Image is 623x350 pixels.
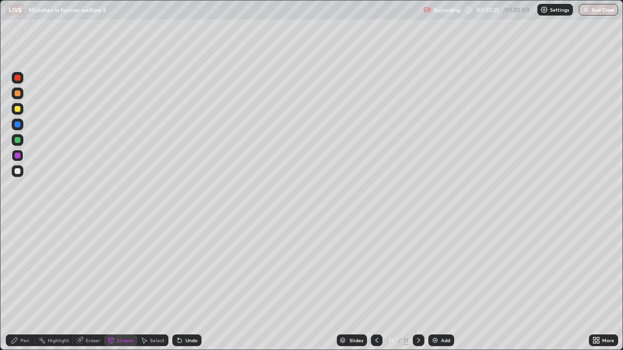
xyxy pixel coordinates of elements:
p: Microbes in human welfare 3 [29,6,106,14]
div: Slides [349,338,363,343]
div: 11 [386,337,396,343]
div: Eraser [86,338,100,343]
div: Shapes [117,338,133,343]
div: 11 [403,336,409,345]
div: Undo [185,338,198,343]
div: Highlight [48,338,69,343]
img: add-slide-button [431,336,439,344]
img: class-settings-icons [540,6,548,14]
div: Add [441,338,450,343]
p: LIVE [9,6,22,14]
img: end-class-cross [582,6,590,14]
div: / [398,337,401,343]
div: Pen [20,338,29,343]
p: Settings [550,7,569,12]
img: recording.375f2c34.svg [423,6,431,14]
p: Recording [433,6,460,14]
div: More [602,338,614,343]
div: Select [150,338,165,343]
button: End Class [579,4,618,16]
